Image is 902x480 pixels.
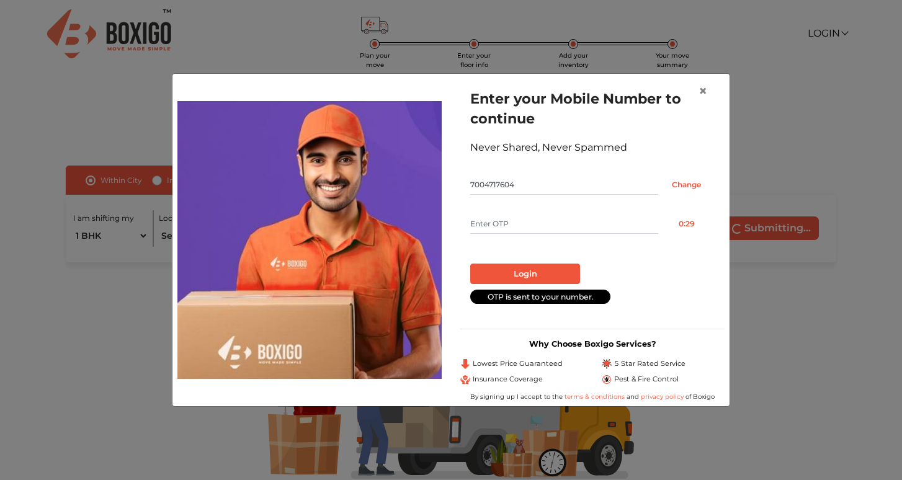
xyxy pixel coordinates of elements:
[473,358,563,369] span: Lowest Price Guaranteed
[177,101,442,379] img: relocation-img
[470,175,658,195] input: Mobile No
[470,290,610,304] div: OTP is sent to your number.
[658,175,715,195] input: Change
[614,374,679,384] span: Pest & Fire Control
[473,374,543,384] span: Insurance Coverage
[470,140,715,155] div: Never Shared, Never Spammed
[689,74,717,109] button: Close
[470,89,715,128] h1: Enter your Mobile Number to continue
[470,264,580,285] button: Login
[614,358,685,369] span: 5 Star Rated Service
[470,214,658,234] input: Enter OTP
[699,82,707,100] span: ×
[658,214,715,234] button: 0:29
[565,393,627,401] a: terms & conditions
[460,339,725,349] h3: Why Choose Boxigo Services?
[460,392,725,401] div: By signing up I accept to the and of Boxigo
[639,393,685,401] a: privacy policy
